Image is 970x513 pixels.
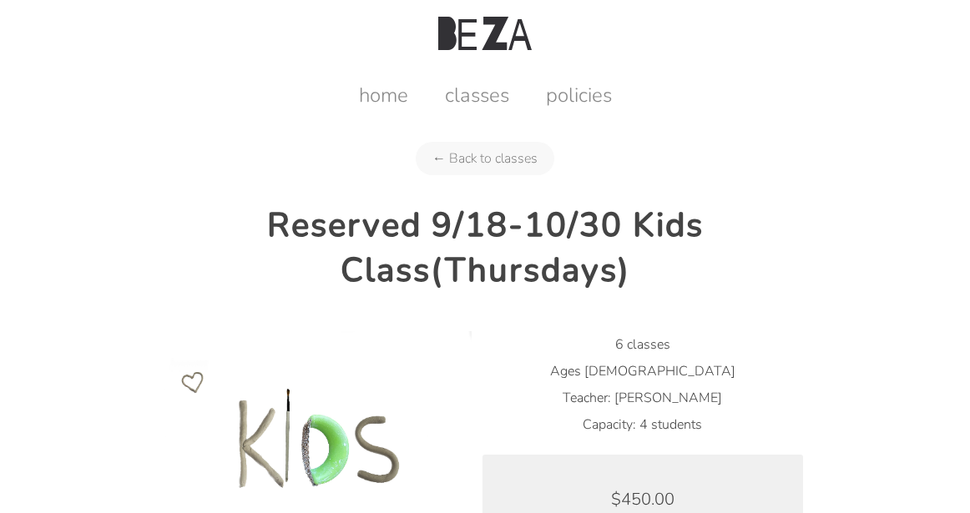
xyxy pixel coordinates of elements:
[482,358,803,385] li: Ages [DEMOGRAPHIC_DATA]
[482,331,803,358] li: 6 classes
[482,385,803,411] li: Teacher: [PERSON_NAME]
[516,488,770,510] div: $450.00
[416,142,554,175] a: ← Back to classes
[428,82,526,108] a: classes
[342,82,425,108] a: home
[529,82,629,108] a: policies
[482,411,803,438] li: Capacity: 4 students
[438,17,532,50] img: Beza Studio Logo
[151,203,819,293] h2: Reserved 9/18-10/30 Kids Class(Thursdays)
